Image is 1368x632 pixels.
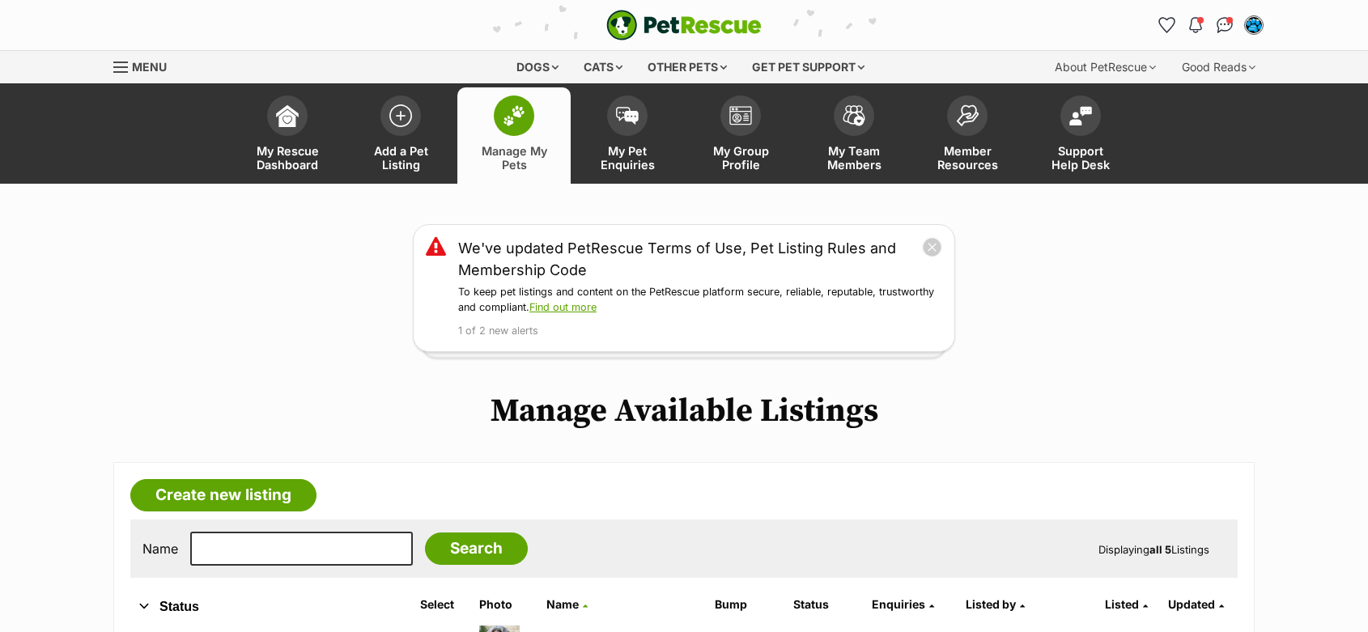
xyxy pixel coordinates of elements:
img: dashboard-icon-eb2f2d2d3e046f16d808141f083e7271f6b2e854fb5c12c21221c1fb7104beca.svg [276,104,299,127]
a: PetRescue [606,10,762,40]
input: Search [425,532,528,565]
a: Name [546,597,588,611]
strong: all 5 [1149,543,1171,556]
span: Manage My Pets [478,144,550,172]
button: Notifications [1183,12,1209,38]
img: logo-e224e6f780fb5917bec1dbf3a21bbac754714ae5b6737aabdf751b685950b380.svg [606,10,762,40]
span: Name [546,597,579,611]
span: My Group Profile [704,144,777,172]
label: Name [142,541,178,556]
img: member-resources-icon-8e73f808a243e03378d46382f2149f9095a855e16c252ad45f914b54edf8863c.svg [956,104,979,126]
img: add-pet-listing-icon-0afa8454b4691262ce3f59096e99ab1cd57d4a30225e0717b998d2c9b9846f56.svg [389,104,412,127]
a: My Pet Enquiries [571,87,684,184]
span: Listed by [966,597,1016,611]
span: translation missing: en.admin.listings.index.attributes.enquiries [872,597,925,611]
a: Menu [113,51,178,80]
a: Manage My Pets [457,87,571,184]
span: My Rescue Dashboard [251,144,324,172]
img: manage-my-pets-icon-02211641906a0b7f246fdf0571729dbe1e7629f14944591b6c1af311fb30b64b.svg [503,105,525,126]
p: 1 of 2 new alerts [458,324,942,339]
a: Member Resources [911,87,1024,184]
div: Dogs [505,51,570,83]
a: My Team Members [797,87,911,184]
span: Member Resources [931,144,1004,172]
div: Good Reads [1170,51,1267,83]
div: Other pets [636,51,738,83]
div: Get pet support [741,51,876,83]
a: Support Help Desk [1024,87,1137,184]
img: pet-enquiries-icon-7e3ad2cf08bfb03b45e93fb7055b45f3efa6380592205ae92323e6603595dc1f.svg [616,107,639,125]
a: My Group Profile [684,87,797,184]
ul: Account quick links [1153,12,1267,38]
span: Displaying Listings [1098,543,1209,556]
a: Add a Pet Listing [344,87,457,184]
a: Create new listing [130,479,317,511]
img: team-members-icon-5396bd8760b3fe7c0b43da4ab00e1e3bb1a5d9ba89233759b79545d2d3fc5d0d.svg [843,105,865,126]
a: Enquiries [872,597,934,611]
img: help-desk-icon-fdf02630f3aa405de69fd3d07c3f3aa587a6932b1a1747fa1d2bba05be0121f9.svg [1069,106,1092,125]
img: chat-41dd97257d64d25036548639549fe6c8038ab92f7586957e7f3b1b290dea8141.svg [1217,17,1234,33]
a: Updated [1168,597,1224,611]
span: Listed [1105,597,1139,611]
span: My Team Members [818,144,890,172]
a: We've updated PetRescue Terms of Use, Pet Listing Rules and Membership Code [458,237,922,281]
button: close [922,237,942,257]
div: About PetRescue [1043,51,1167,83]
img: Lisa Green profile pic [1246,17,1262,33]
p: To keep pet listings and content on the PetRescue platform secure, reliable, reputable, trustwort... [458,285,942,316]
a: Listed [1105,597,1148,611]
th: Photo [473,592,538,617]
a: My Rescue Dashboard [231,87,344,184]
span: Menu [132,60,167,74]
th: Bump [708,592,785,617]
button: Status [130,596,396,617]
div: Cats [572,51,634,83]
th: Select [414,592,471,617]
img: group-profile-icon-3fa3cf56718a62981997c0bc7e787c4b2cf8bcc04b72c1350f741eb67cf2f40e.svg [729,106,752,125]
a: Conversations [1212,12,1238,38]
a: Listed by [966,597,1025,611]
a: Favourites [1153,12,1179,38]
a: Find out more [529,301,597,313]
span: Add a Pet Listing [364,144,437,172]
th: Status [787,592,864,617]
span: Support Help Desk [1044,144,1117,172]
img: notifications-46538b983faf8c2785f20acdc204bb7945ddae34d4c08c2a6579f10ce5e182be.svg [1189,17,1202,33]
button: My account [1241,12,1267,38]
span: Updated [1168,597,1215,611]
span: My Pet Enquiries [591,144,664,172]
